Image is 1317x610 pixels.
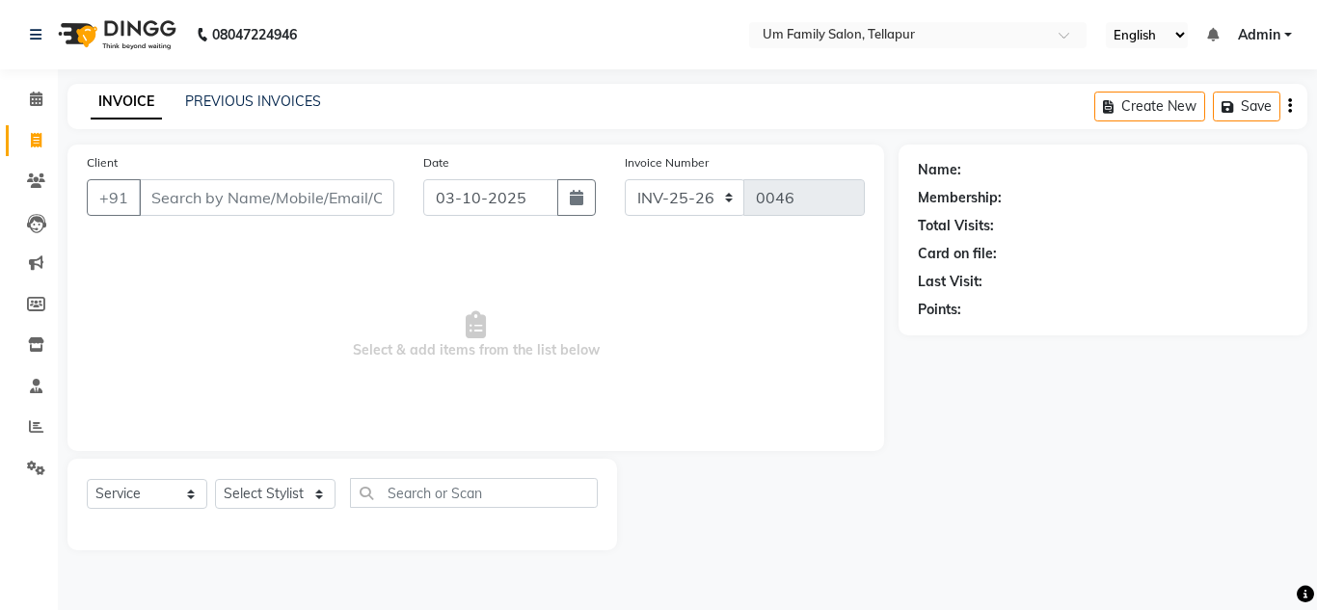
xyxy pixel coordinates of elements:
div: Card on file: [918,244,997,264]
img: logo [49,8,181,62]
b: 08047224946 [212,8,297,62]
button: Save [1213,92,1280,121]
div: Membership: [918,188,1002,208]
label: Invoice Number [625,154,709,172]
span: Select & add items from the list below [87,239,865,432]
label: Client [87,154,118,172]
div: Name: [918,160,961,180]
button: Create New [1094,92,1205,121]
button: +91 [87,179,141,216]
div: Last Visit: [918,272,982,292]
a: PREVIOUS INVOICES [185,93,321,110]
input: Search or Scan [350,478,598,508]
a: INVOICE [91,85,162,119]
label: Date [423,154,449,172]
span: Admin [1238,25,1280,45]
div: Points: [918,300,961,320]
div: Total Visits: [918,216,994,236]
input: Search by Name/Mobile/Email/Code [139,179,394,216]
